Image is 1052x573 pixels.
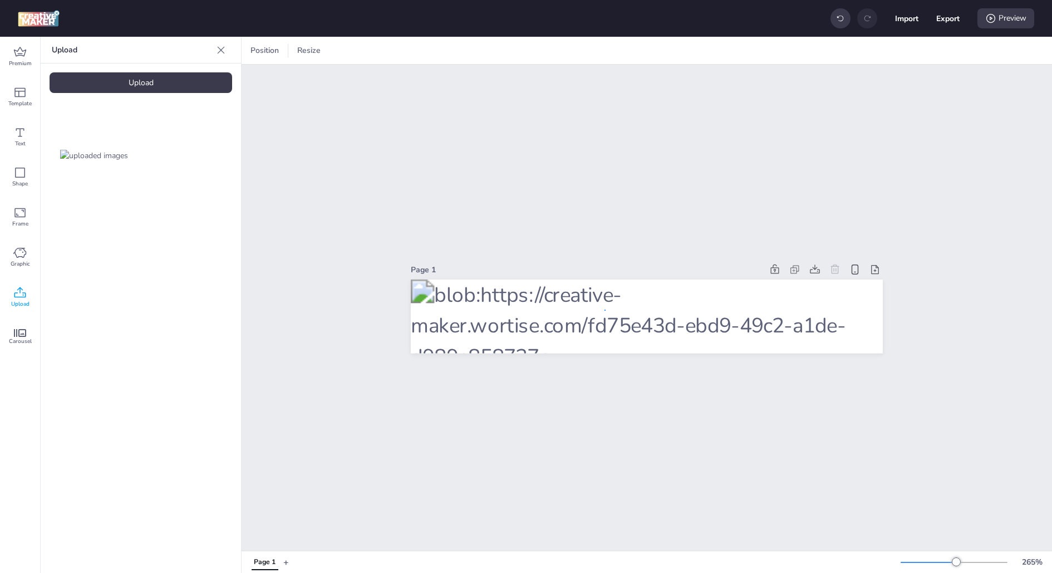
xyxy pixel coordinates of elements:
button: Import [895,7,918,30]
div: Page 1 [254,557,276,567]
div: Upload [50,72,232,93]
div: Tabs [246,552,283,572]
div: 265 % [1019,556,1045,568]
span: Premium [9,59,32,68]
span: Carousel [9,337,32,346]
button: + [283,552,289,572]
button: Export [936,7,960,30]
p: Upload [52,37,212,63]
span: Text [15,139,26,148]
span: Shape [12,179,28,188]
span: Graphic [11,259,30,268]
img: logo Creative Maker [18,10,60,27]
img: uploaded images [60,150,128,161]
div: Page 1 [411,264,763,276]
span: Resize [295,45,323,56]
span: Position [248,45,281,56]
span: Upload [11,300,30,308]
span: Template [8,99,32,108]
div: Preview [977,8,1034,28]
span: Frame [12,219,28,228]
